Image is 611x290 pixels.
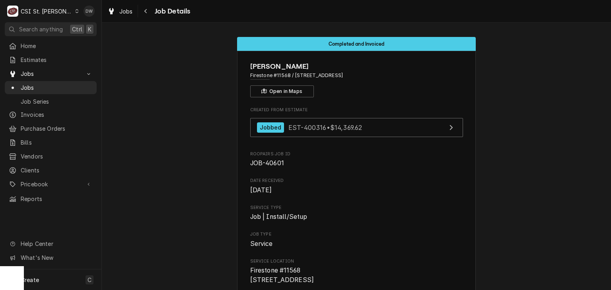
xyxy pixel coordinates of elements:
[5,22,97,36] button: Search anythingCtrlK
[250,61,463,97] div: Client Information
[21,70,81,78] span: Jobs
[5,150,97,163] a: Vendors
[5,237,97,250] a: Go to Help Center
[250,159,463,168] span: Roopairs Job ID
[250,231,463,238] span: Job Type
[104,5,136,18] a: Jobs
[5,178,97,191] a: Go to Pricebook
[5,81,97,94] a: Jobs
[250,205,463,222] div: Service Type
[140,5,152,17] button: Navigate back
[250,267,314,284] span: Firestone #11568 [STREET_ADDRESS]
[21,180,81,188] span: Pricebook
[5,192,97,205] a: Reports
[84,6,95,17] div: Dyane Weber's Avatar
[88,25,91,33] span: K
[250,107,463,113] span: Created From Estimate
[7,6,18,17] div: C
[5,164,97,177] a: Clients
[5,67,97,80] a: Go to Jobs
[5,251,97,264] a: Go to What's New
[21,110,93,119] span: Invoices
[21,240,92,248] span: Help Center
[250,178,463,184] span: Date Received
[21,138,93,147] span: Bills
[288,123,362,131] span: EST-400316 • $14,369.62
[250,107,463,141] div: Created From Estimate
[21,195,93,203] span: Reports
[250,151,463,168] div: Roopairs Job ID
[88,276,91,284] span: C
[250,186,463,195] span: Date Received
[250,212,463,222] span: Service Type
[250,178,463,195] div: Date Received
[250,85,314,97] button: Open in Maps
[7,6,18,17] div: CSI St. Louis's Avatar
[21,56,93,64] span: Estimates
[250,61,463,72] span: Name
[250,258,463,285] div: Service Location
[250,266,463,284] span: Service Location
[250,118,463,137] a: View Estimate
[250,239,463,249] span: Job Type
[21,83,93,92] span: Jobs
[5,122,97,135] a: Purchase Orders
[21,276,39,283] span: Create
[250,72,463,79] span: Address
[72,25,82,33] span: Ctrl
[250,240,273,247] span: Service
[5,136,97,149] a: Bills
[5,39,97,52] a: Home
[5,53,97,66] a: Estimates
[250,151,463,157] span: Roopairs Job ID
[5,108,97,121] a: Invoices
[21,166,93,174] span: Clients
[250,213,307,220] span: Job | Install/Setup
[21,7,72,15] div: CSI St. [PERSON_NAME]
[152,6,191,17] span: Job Details
[21,97,93,106] span: Job Series
[21,253,92,262] span: What's New
[250,186,272,194] span: [DATE]
[119,7,133,15] span: Jobs
[84,6,95,17] div: DW
[5,95,97,108] a: Job Series
[250,258,463,265] span: Service Location
[21,152,93,160] span: Vendors
[257,122,284,133] div: Jobbed
[250,159,284,167] span: JOB-40601
[21,124,93,133] span: Purchase Orders
[329,41,385,46] span: Completed and Invoiced
[21,42,93,50] span: Home
[250,231,463,248] div: Job Type
[237,37,476,51] div: Status
[19,25,63,33] span: Search anything
[250,205,463,211] span: Service Type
